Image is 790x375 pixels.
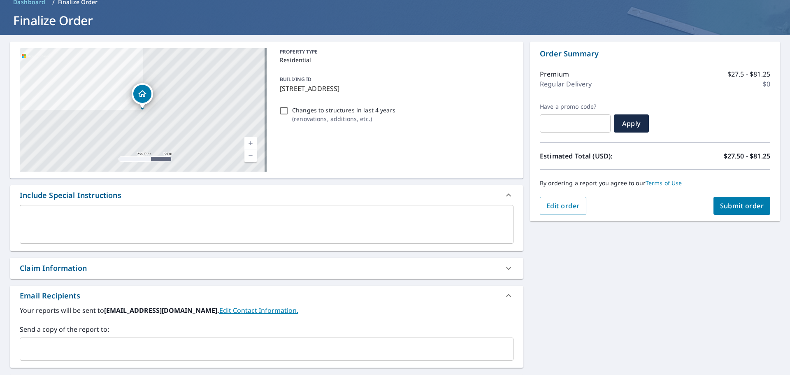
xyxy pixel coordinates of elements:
[280,76,311,83] p: BUILDING ID
[280,56,510,64] p: Residential
[713,197,771,215] button: Submit order
[10,12,780,29] h1: Finalize Order
[20,290,80,301] div: Email Recipients
[292,114,395,123] p: ( renovations, additions, etc. )
[104,306,219,315] b: [EMAIL_ADDRESS][DOMAIN_NAME].
[546,201,580,210] span: Edit order
[10,286,523,305] div: Email Recipients
[540,179,770,187] p: By ordering a report you agree to our
[20,324,513,334] label: Send a copy of the report to:
[292,106,395,114] p: Changes to structures in last 4 years
[20,190,121,201] div: Include Special Instructions
[724,151,770,161] p: $27.50 - $81.25
[10,185,523,205] div: Include Special Instructions
[540,79,592,89] p: Regular Delivery
[132,83,153,109] div: Dropped pin, building 1, Residential property, 3817 Inwood Ct Denton, TX 76208
[720,201,764,210] span: Submit order
[219,306,298,315] a: EditContactInfo
[280,48,510,56] p: PROPERTY TYPE
[20,263,87,274] div: Claim Information
[540,151,655,161] p: Estimated Total (USD):
[540,69,569,79] p: Premium
[540,197,586,215] button: Edit order
[540,103,611,110] label: Have a promo code?
[763,79,770,89] p: $0
[20,305,513,315] label: Your reports will be sent to
[620,119,642,128] span: Apply
[540,48,770,59] p: Order Summary
[10,258,523,279] div: Claim Information
[280,84,510,93] p: [STREET_ADDRESS]
[244,149,257,162] a: Current Level 17, Zoom Out
[614,114,649,133] button: Apply
[646,179,682,187] a: Terms of Use
[244,137,257,149] a: Current Level 17, Zoom In
[727,69,770,79] p: $27.5 - $81.25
